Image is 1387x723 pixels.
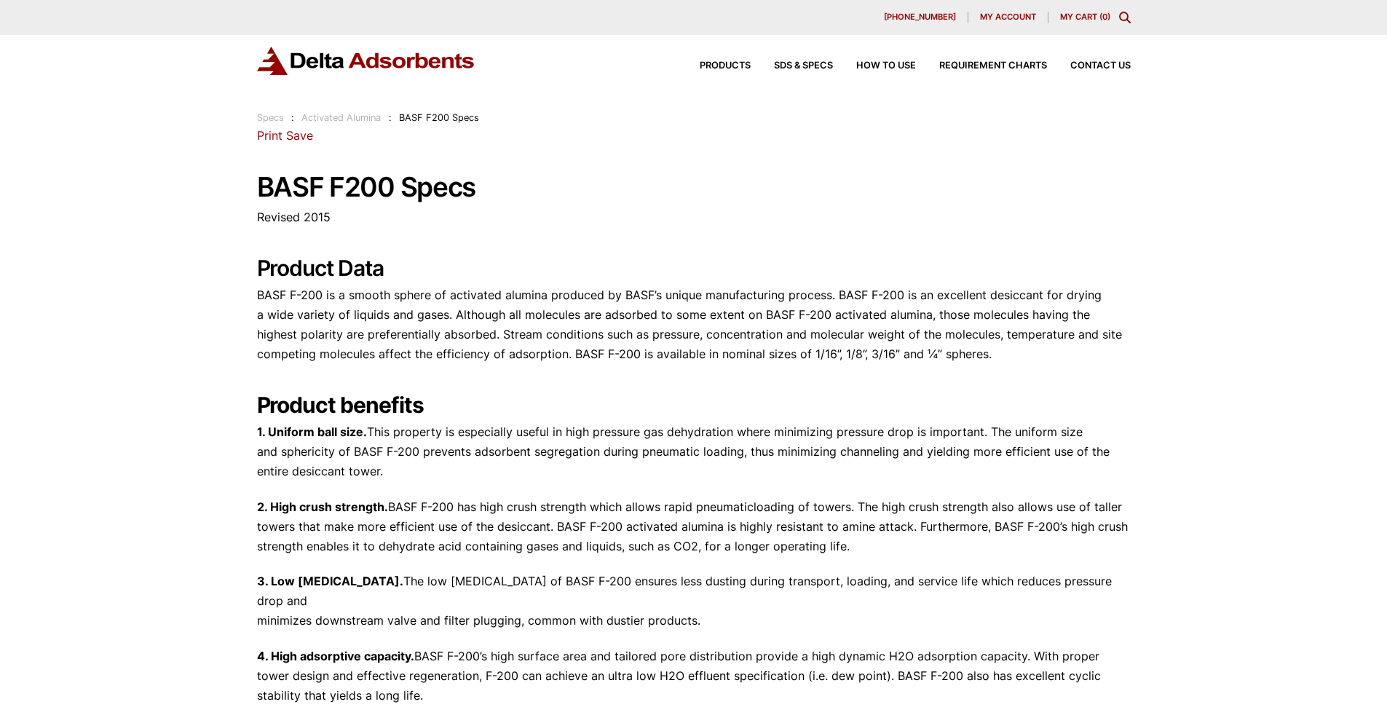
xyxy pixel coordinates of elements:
img: Delta Adsorbents [257,47,475,75]
a: Save [286,128,313,143]
strong: 4. High adsorptive capacity. [257,649,414,663]
span: Contact Us [1070,61,1131,71]
span: [PHONE_NUMBER] [884,13,956,21]
p: Revised 2015 [257,208,1131,227]
a: SDS & SPECS [751,61,833,71]
div: Toggle Modal Content [1119,12,1131,23]
strong: 1. Uniform ball size. [257,424,367,439]
a: Specs [257,112,284,123]
span: BASF F200 Specs [399,112,479,123]
a: My Cart (0) [1060,12,1110,22]
a: Requirement Charts [916,61,1047,71]
p: BASF F-200 has high crush strength which allows rapid pneumaticloading of towers. The high crush ... [257,497,1131,557]
span: : [389,112,392,123]
a: Contact Us [1047,61,1131,71]
a: Print [257,128,282,143]
p: BASF F-200 is a smooth sphere of activated alumina produced by BASF’s unique manufacturing proces... [257,285,1131,365]
a: My account [968,12,1048,23]
span: 0 [1102,12,1107,22]
p: The low [MEDICAL_DATA] of BASF F-200 ensures less dusting during transport, loading, and service ... [257,572,1131,631]
span: SDS & SPECS [774,61,833,71]
p: BASF F-200’s high surface area and tailored pore distribution provide a high dynamic H2O adsorpti... [257,647,1131,706]
strong: 2. High crush strength. [257,499,388,514]
strong: Product benefits [257,392,424,418]
a: Activated Alumina [301,112,381,123]
a: [PHONE_NUMBER] [872,12,968,23]
a: How to Use [833,61,916,71]
span: How to Use [856,61,916,71]
span: My account [980,13,1036,21]
span: Products [700,61,751,71]
strong: 3. Low [MEDICAL_DATA]. [257,574,403,588]
span: : [291,112,294,123]
p: This property is especially useful in high pressure gas dehydration where minimizing pressure dro... [257,422,1131,482]
h2: Product Data [257,255,1131,281]
h1: BASF F200 Specs [257,173,1131,202]
a: Products [676,61,751,71]
span: Requirement Charts [939,61,1047,71]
